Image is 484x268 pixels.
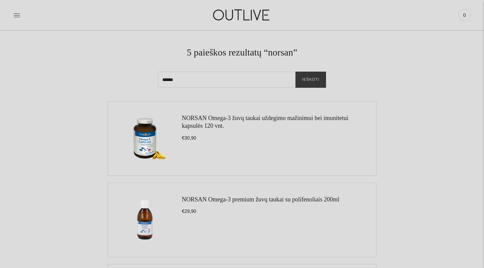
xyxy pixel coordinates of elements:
[295,72,326,88] button: Ieškoti
[182,196,339,203] a: NORSAN Omega-3 premium žuvų taukai su polifenoliais 200ml
[182,208,196,214] span: €29,90
[458,8,471,23] a: 0
[182,115,348,129] a: NORSAN Omega-3 žuvų taukai uždegimo mažinimui bei imunitetui kapsulės 120 vnt.
[182,135,196,141] span: €30,90
[460,10,469,20] span: 0
[200,3,284,27] img: OUTLIVE
[27,46,457,58] h1: 5 paieškos rezultatų “norsan”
